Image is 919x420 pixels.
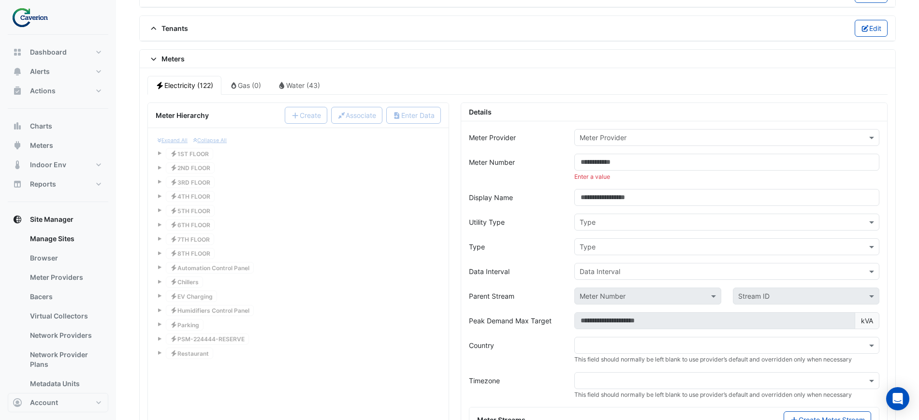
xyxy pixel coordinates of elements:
[8,155,108,174] button: Indoor Env
[886,387,909,410] div: Open Intercom Messenger
[469,129,516,146] label: Meter Provider
[574,391,852,398] small: This field should normally be left blank to use provider’s default and overridden only when neces...
[8,174,108,194] button: Reports
[22,229,108,248] a: Manage Sites
[8,116,108,136] button: Charts
[574,356,852,363] small: This field should normally be left blank to use provider’s default and overridden only when neces...
[8,62,108,81] button: Alerts
[469,107,492,117] div: Details
[469,337,494,354] label: Country
[855,20,888,37] button: Edit
[22,248,108,268] a: Browser
[30,179,56,189] span: Reports
[8,136,108,155] button: Meters
[13,141,22,150] app-icon: Meters
[8,81,108,101] button: Actions
[30,215,73,224] span: Site Manager
[727,288,885,304] div: Please select Meter Number first
[13,67,22,76] app-icon: Alerts
[8,210,108,229] button: Site Manager
[13,179,22,189] app-icon: Reports
[855,312,879,329] span: kVA
[574,173,879,181] div: Enter a value
[22,306,108,326] a: Virtual Collectors
[469,372,500,389] label: Timezone
[30,121,52,131] span: Charts
[13,47,22,57] app-icon: Dashboard
[22,345,108,374] a: Network Provider Plans
[22,287,108,306] a: Bacers
[569,312,885,329] div: Disabled because Utility Type is not Electricity
[30,86,56,96] span: Actions
[30,141,53,150] span: Meters
[22,374,108,393] a: Metadata Units
[13,121,22,131] app-icon: Charts
[22,326,108,345] a: Network Providers
[469,189,513,206] label: Display Name
[147,54,185,64] span: Meters
[30,47,67,57] span: Dashboard
[147,23,188,33] span: Tenants
[142,76,893,95] div: Click Update or Cancel in Details panel
[13,160,22,170] app-icon: Indoor Env
[469,154,515,171] label: Meter Number
[30,160,66,170] span: Indoor Env
[8,393,108,412] button: Account
[30,398,58,407] span: Account
[30,67,50,76] span: Alerts
[13,215,22,224] app-icon: Site Manager
[156,136,441,361] div: Click Update or Cancel in Details panel
[469,263,510,280] label: Data Interval
[469,312,552,329] label: Peak Demand Max Target
[13,86,22,96] app-icon: Actions
[156,110,209,120] div: Meter Hierarchy
[469,238,485,255] label: Type
[469,214,505,231] label: Utility Type
[12,8,55,27] img: Company Logo
[22,268,108,287] a: Meter Providers
[8,43,108,62] button: Dashboard
[469,288,514,304] label: Parent Stream
[569,288,885,304] div: Disabled because Utility Type is not selected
